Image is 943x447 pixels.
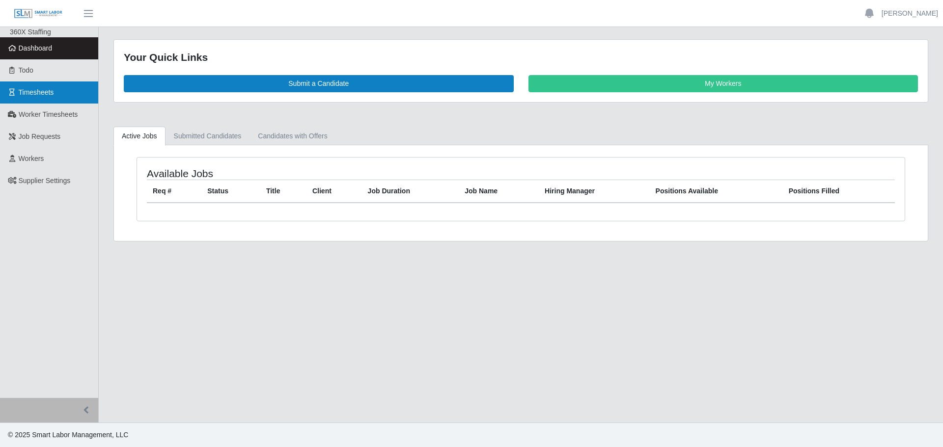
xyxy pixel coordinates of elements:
[362,180,459,203] th: Job Duration
[19,155,44,162] span: Workers
[14,8,63,19] img: SLM Logo
[19,177,71,184] span: Supplier Settings
[650,180,783,203] th: Positions Available
[882,8,938,19] a: [PERSON_NAME]
[8,431,128,439] span: © 2025 Smart Labor Management, LLC
[459,180,539,203] th: Job Name
[19,88,54,96] span: Timesheets
[250,127,335,146] a: Candidates with Offers
[539,180,650,203] th: Hiring Manager
[147,167,450,180] h4: Available Jobs
[783,180,895,203] th: Positions Filled
[166,127,250,146] a: Submitted Candidates
[124,75,514,92] a: Submit a Candidate
[19,44,53,52] span: Dashboard
[260,180,306,203] th: Title
[19,132,61,140] span: Job Requests
[113,127,166,146] a: Active Jobs
[10,28,51,36] span: 360X Staffing
[19,66,33,74] span: Todo
[528,75,918,92] a: My Workers
[306,180,362,203] th: Client
[19,110,78,118] span: Worker Timesheets
[147,180,201,203] th: Req #
[124,50,918,65] div: Your Quick Links
[201,180,260,203] th: Status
